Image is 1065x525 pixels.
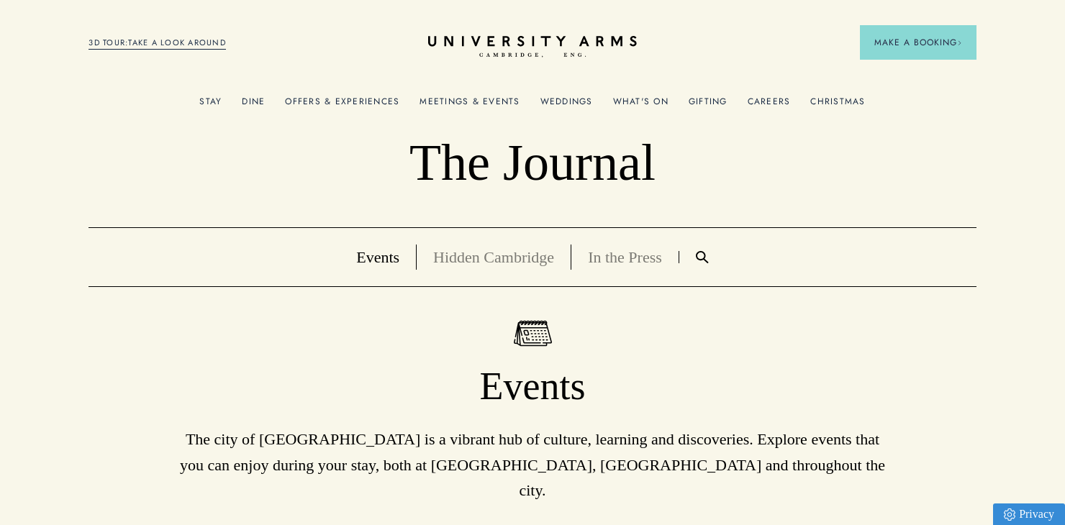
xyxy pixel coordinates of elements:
[679,251,725,263] a: Search
[420,96,520,115] a: Meetings & Events
[514,320,552,347] img: Events
[748,96,791,115] a: Careers
[242,96,265,115] a: Dine
[540,96,593,115] a: Weddings
[433,248,554,266] a: Hidden Cambridge
[173,426,892,503] p: The city of [GEOGRAPHIC_DATA] is a vibrant hub of culture, learning and discoveries. Explore even...
[993,503,1065,525] a: Privacy
[1004,508,1015,521] img: Privacy
[89,363,976,411] h1: Events
[696,251,709,263] img: Search
[874,36,962,49] span: Make a Booking
[199,96,222,115] a: Stay
[89,37,226,50] a: 3D TOUR:TAKE A LOOK AROUND
[957,40,962,45] img: Arrow icon
[428,36,637,58] a: Home
[689,96,728,115] a: Gifting
[613,96,669,115] a: What's On
[356,248,399,266] a: Events
[860,25,976,60] button: Make a BookingArrow icon
[588,248,662,266] a: In the Press
[89,132,976,194] p: The Journal
[810,96,865,115] a: Christmas
[285,96,399,115] a: Offers & Experiences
